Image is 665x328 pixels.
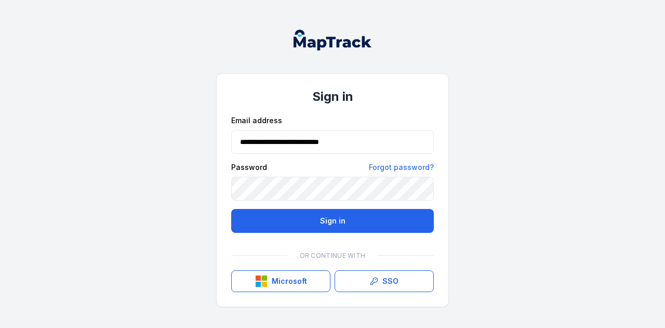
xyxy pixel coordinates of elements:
[231,209,434,233] button: Sign in
[231,245,434,266] div: Or continue with
[231,162,267,173] label: Password
[231,88,434,105] h1: Sign in
[231,115,282,126] label: Email address
[277,30,388,50] nav: Global
[369,162,434,173] a: Forgot password?
[231,270,330,292] button: Microsoft
[335,270,434,292] a: SSO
